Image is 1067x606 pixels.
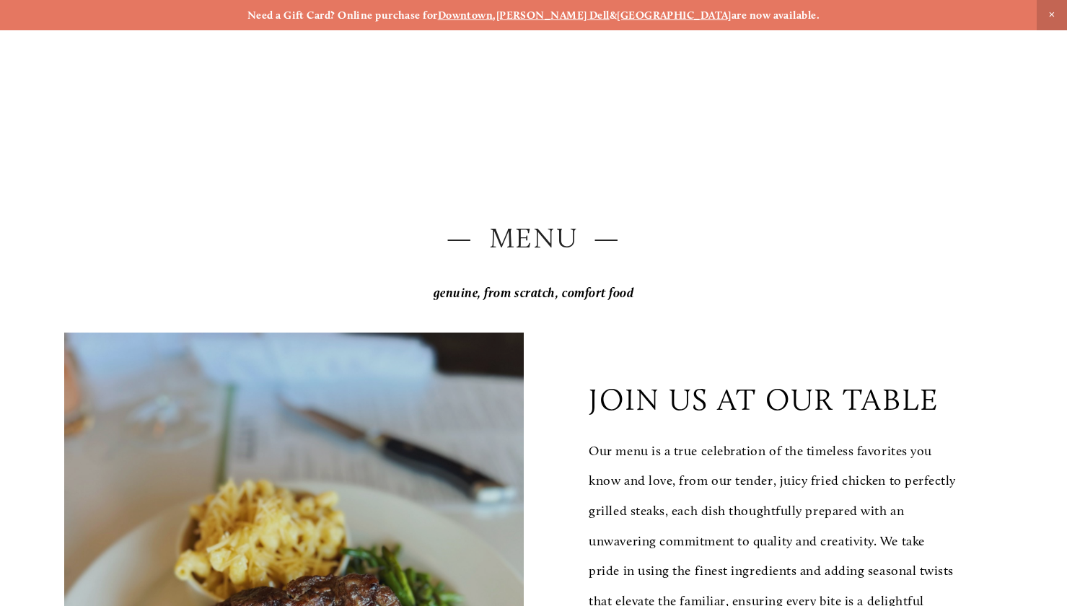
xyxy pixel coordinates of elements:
[732,9,820,22] strong: are now available.
[434,285,634,301] em: genuine, from scratch, comfort food
[617,9,732,22] a: [GEOGRAPHIC_DATA]
[64,218,1004,258] h2: — Menu —
[589,382,939,418] p: join us at our table
[493,9,496,22] strong: ,
[610,9,617,22] strong: &
[438,9,493,22] a: Downtown
[247,9,438,22] strong: Need a Gift Card? Online purchase for
[496,9,610,22] a: [PERSON_NAME] Dell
